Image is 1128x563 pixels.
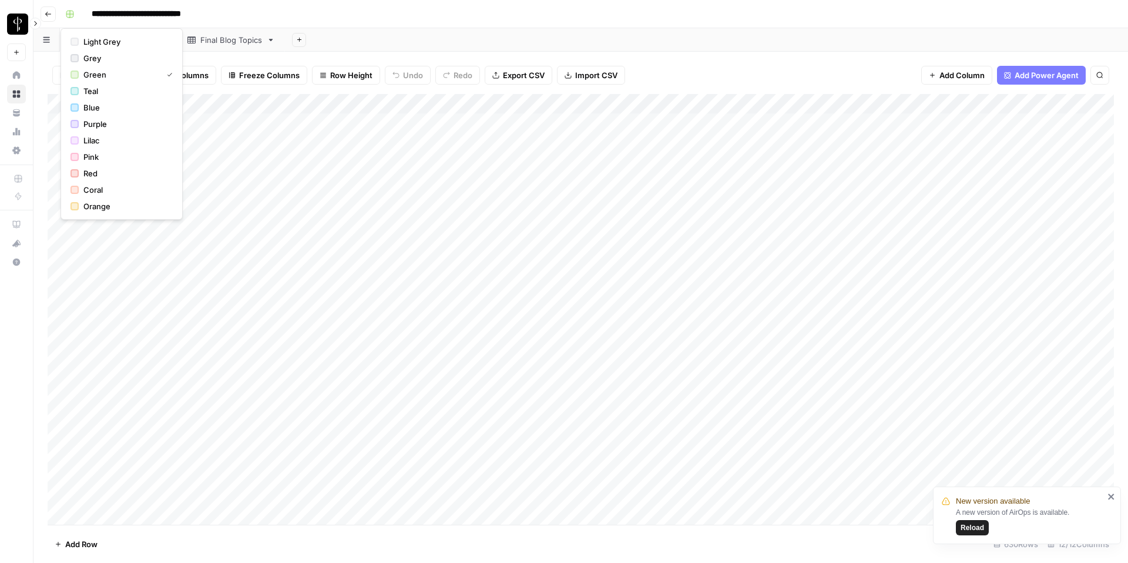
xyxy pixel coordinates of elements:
[989,535,1043,554] div: 630 Rows
[956,520,989,535] button: Reload
[557,66,625,85] button: Import CSV
[83,69,157,81] span: Green
[385,66,431,85] button: Undo
[60,69,79,81] span: Filter
[83,36,168,48] span: Light Grey
[961,522,984,533] span: Reload
[239,69,300,81] span: Freeze Columns
[83,200,168,212] span: Orange
[921,66,992,85] button: Add Column
[200,34,262,46] div: Final Blog Topics
[7,85,26,103] a: Browse
[939,69,985,81] span: Add Column
[83,184,168,196] span: Coral
[7,122,26,141] a: Usage
[485,66,552,85] button: Export CSV
[83,151,168,163] span: Pink
[330,69,372,81] span: Row Height
[166,69,209,81] span: 12 Columns
[7,234,26,253] button: What's new?
[60,28,177,52] a: SuperBloom Topics
[312,66,380,85] button: Row Height
[435,66,480,85] button: Redo
[8,234,25,252] div: What's new?
[7,14,28,35] img: LP Production Workloads Logo
[7,253,26,272] button: Help + Support
[7,215,26,234] a: AirOps Academy
[83,167,168,179] span: Red
[221,66,307,85] button: Freeze Columns
[83,52,168,64] span: Grey
[956,507,1104,535] div: A new version of AirOps is available.
[65,538,98,550] span: Add Row
[83,135,168,146] span: Lilac
[7,141,26,160] a: Settings
[403,69,423,81] span: Undo
[1107,492,1116,501] button: close
[454,69,472,81] span: Redo
[83,102,168,113] span: Blue
[83,85,168,97] span: Teal
[48,535,105,554] button: Add Row
[52,66,97,85] button: Filter
[1043,535,1114,554] div: 12/12 Columns
[83,118,168,130] span: Purple
[7,9,26,39] button: Workspace: LP Production Workloads
[503,69,545,81] span: Export CSV
[575,69,617,81] span: Import CSV
[7,103,26,122] a: Your Data
[956,495,1030,507] span: New version available
[7,66,26,85] a: Home
[1015,69,1079,81] span: Add Power Agent
[997,66,1086,85] button: Add Power Agent
[177,28,285,52] a: Final Blog Topics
